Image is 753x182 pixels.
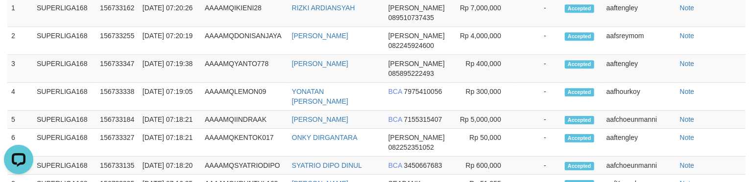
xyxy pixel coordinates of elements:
[7,129,33,157] td: 6
[389,115,402,123] span: BCA
[389,32,445,40] span: [PERSON_NAME]
[389,4,445,12] span: [PERSON_NAME]
[292,60,348,68] a: [PERSON_NAME]
[292,161,362,169] a: SYATRIO DIPO DINUL
[139,83,201,111] td: [DATE] 07:19:05
[292,32,348,40] a: [PERSON_NAME]
[565,116,594,124] span: Accepted
[565,32,594,41] span: Accepted
[33,27,96,55] td: SUPERLIGA168
[33,55,96,83] td: SUPERLIGA168
[603,83,676,111] td: aafhourkoy
[33,111,96,129] td: SUPERLIGA168
[451,129,516,157] td: Rp 50,000
[565,60,594,68] span: Accepted
[516,129,561,157] td: -
[516,55,561,83] td: -
[680,60,695,68] a: Note
[389,143,434,151] span: Copy 082252351052 to clipboard
[96,157,139,175] td: 156733135
[4,4,33,33] button: Open LiveChat chat widget
[7,111,33,129] td: 5
[96,129,139,157] td: 156733327
[603,157,676,175] td: aafchoeunmanni
[516,27,561,55] td: -
[96,111,139,129] td: 156733184
[201,157,288,175] td: AAAAMQSYATRIODIPO
[389,134,445,141] span: [PERSON_NAME]
[603,55,676,83] td: aaftengley
[7,55,33,83] td: 3
[7,83,33,111] td: 4
[603,129,676,157] td: aaftengley
[33,129,96,157] td: SUPERLIGA168
[201,129,288,157] td: AAAAMQKENTOK017
[404,115,442,123] span: Copy 7155315407 to clipboard
[451,83,516,111] td: Rp 300,000
[96,55,139,83] td: 156733347
[389,60,445,68] span: [PERSON_NAME]
[389,14,434,22] span: Copy 089510737435 to clipboard
[451,111,516,129] td: Rp 5,000,000
[96,83,139,111] td: 156733338
[680,32,695,40] a: Note
[404,161,442,169] span: Copy 3450667683 to clipboard
[451,157,516,175] td: Rp 600,000
[96,27,139,55] td: 156733255
[603,111,676,129] td: aafchoeunmanni
[516,157,561,175] td: -
[565,162,594,170] span: Accepted
[292,115,348,123] a: [PERSON_NAME]
[292,88,348,105] a: YONATAN [PERSON_NAME]
[680,88,695,95] a: Note
[565,134,594,142] span: Accepted
[33,83,96,111] td: SUPERLIGA168
[139,27,201,55] td: [DATE] 07:20:19
[139,55,201,83] td: [DATE] 07:19:38
[33,157,96,175] td: SUPERLIGA168
[7,27,33,55] td: 2
[292,4,355,12] a: RIZKI ARDIANSYAH
[680,161,695,169] a: Note
[516,83,561,111] td: -
[451,55,516,83] td: Rp 400,000
[201,55,288,83] td: AAAAMQYANTO778
[389,69,434,77] span: Copy 085895222493 to clipboard
[565,4,594,13] span: Accepted
[389,42,434,49] span: Copy 082245924600 to clipboard
[201,27,288,55] td: AAAAMQDONISANJAYA
[565,88,594,96] span: Accepted
[292,134,358,141] a: ONKY DIRGANTARA
[139,157,201,175] td: [DATE] 07:18:20
[603,27,676,55] td: aafsreymom
[139,129,201,157] td: [DATE] 07:18:21
[139,111,201,129] td: [DATE] 07:18:21
[389,161,402,169] span: BCA
[680,115,695,123] a: Note
[201,111,288,129] td: AAAAMQIINDRAAK
[516,111,561,129] td: -
[201,83,288,111] td: AAAAMQLEMON09
[680,134,695,141] a: Note
[389,88,402,95] span: BCA
[680,4,695,12] a: Note
[451,27,516,55] td: Rp 4,000,000
[404,88,442,95] span: Copy 7975410056 to clipboard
